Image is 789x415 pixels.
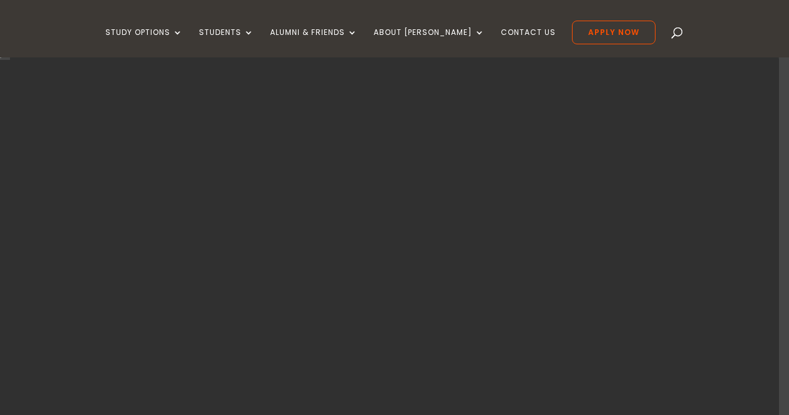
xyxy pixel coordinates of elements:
a: Contact Us [501,28,556,57]
a: Study Options [105,28,183,57]
a: Apply Now [572,21,656,44]
a: About [PERSON_NAME] [374,28,485,57]
a: Students [199,28,254,57]
a: Alumni & Friends [270,28,357,57]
